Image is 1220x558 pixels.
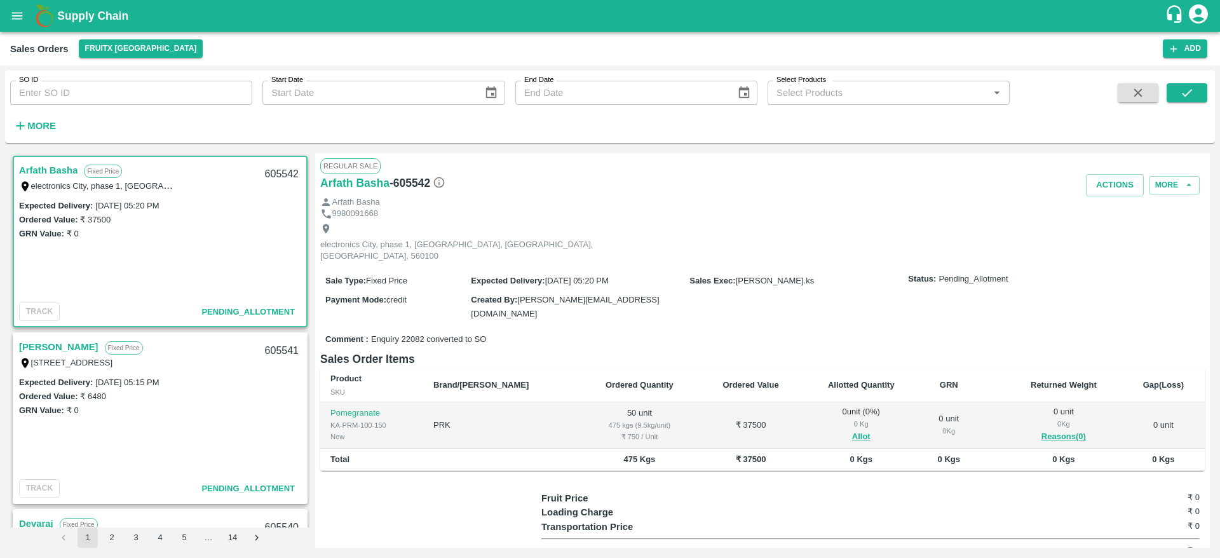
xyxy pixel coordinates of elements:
[390,174,445,192] h6: - 605542
[545,276,609,285] span: [DATE] 05:20 PM
[27,121,56,131] strong: More
[1015,418,1112,430] div: 0 Kg
[1052,454,1074,464] b: 0 Kgs
[32,3,57,29] img: logo
[479,81,503,105] button: Choose date
[386,295,407,304] span: credit
[95,201,159,210] label: [DATE] 05:20 PM
[19,515,53,532] a: Devaraj
[332,196,380,208] p: Arfath Basha
[31,180,424,191] label: electronics City, phase 1, [GEOGRAPHIC_DATA], [GEOGRAPHIC_DATA], [GEOGRAPHIC_DATA], 560100
[10,115,59,137] button: More
[433,380,529,390] b: Brand/[PERSON_NAME]
[330,431,413,442] div: New
[1163,39,1207,58] button: Add
[1015,430,1112,444] button: Reasons(0)
[330,454,349,464] b: Total
[201,484,295,493] span: Pending_Allotment
[606,380,674,390] b: Ordered Quantity
[1015,406,1112,444] div: 0 unit
[623,454,655,464] b: 475 Kgs
[541,505,706,519] p: Loading Charge
[366,276,407,285] span: Fixed Price
[1152,454,1174,464] b: 0 Kgs
[80,215,111,224] label: ₹ 37500
[247,527,267,548] button: Go to next page
[150,527,170,548] button: Go to page 4
[689,276,735,285] label: Sales Exec :
[371,334,486,346] span: Enquiry 22082 converted to SO
[31,358,113,367] label: [STREET_ADDRESS]
[541,520,706,534] p: Transportation Price
[828,380,895,390] b: Allotted Quantity
[732,81,756,105] button: Choose date
[262,81,474,105] input: Start Date
[940,380,958,390] b: GRN
[1090,520,1200,533] h6: ₹ 0
[67,405,79,415] label: ₹ 0
[590,431,689,442] div: ₹ 750 / Unit
[95,378,159,387] label: [DATE] 05:15 PM
[84,165,122,178] p: Fixed Price
[471,295,659,318] span: [PERSON_NAME][EMAIL_ADDRESS][DOMAIN_NAME]
[201,307,295,316] span: Pending_Allotment
[736,276,815,285] span: [PERSON_NAME].ks
[1090,545,1200,557] h6: ₹ 0
[174,527,194,548] button: Go to page 5
[330,386,413,398] div: SKU
[198,532,219,544] div: …
[19,339,98,355] a: [PERSON_NAME]
[320,239,606,262] p: electronics City, phase 1, [GEOGRAPHIC_DATA], [GEOGRAPHIC_DATA], [GEOGRAPHIC_DATA], 560100
[19,391,78,401] label: Ordered Value:
[57,10,128,22] b: Supply Chain
[908,273,936,285] label: Status:
[3,1,32,31] button: open drawer
[590,419,689,431] div: 475 kgs (9.5kg/unit)
[105,341,143,355] p: Fixed Price
[776,75,826,85] label: Select Products
[19,201,93,210] label: Expected Delivery :
[1031,380,1097,390] b: Returned Weight
[471,295,517,304] label: Created By :
[102,527,122,548] button: Go to page 2
[10,81,252,105] input: Enter SO ID
[320,158,381,174] span: Regular Sale
[19,378,93,387] label: Expected Delivery :
[80,391,106,401] label: ₹ 6480
[257,513,306,543] div: 605540
[771,85,985,101] input: Select Products
[1090,491,1200,504] h6: ₹ 0
[938,454,960,464] b: 0 Kgs
[1122,402,1205,449] td: 0 unit
[722,380,778,390] b: Ordered Value
[79,39,203,58] button: Select DC
[423,402,579,449] td: PRK
[850,454,872,464] b: 0 Kgs
[989,85,1005,101] button: Open
[67,229,79,238] label: ₹ 0
[1143,380,1184,390] b: Gap(Loss)
[332,208,378,220] p: 9980091668
[1187,3,1210,29] div: account of current user
[1149,176,1200,194] button: More
[736,454,766,464] b: ₹ 37500
[126,527,146,548] button: Go to page 3
[515,81,727,105] input: End Date
[57,7,1165,25] a: Supply Chain
[222,527,243,548] button: Go to page 14
[852,430,871,444] button: Allot
[330,407,413,419] p: Pomegranate
[1165,4,1187,27] div: customer-support
[10,41,69,57] div: Sales Orders
[930,425,968,437] div: 0 Kg
[320,350,1205,368] h6: Sales Order Items
[579,402,699,449] td: 50 unit
[325,295,386,304] label: Payment Mode :
[541,491,706,505] p: Fruit Price
[930,413,968,437] div: 0 unit
[471,276,545,285] label: Expected Delivery :
[1090,505,1200,518] h6: ₹ 0
[524,75,553,85] label: End Date
[257,160,306,189] div: 605542
[271,75,303,85] label: Start Date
